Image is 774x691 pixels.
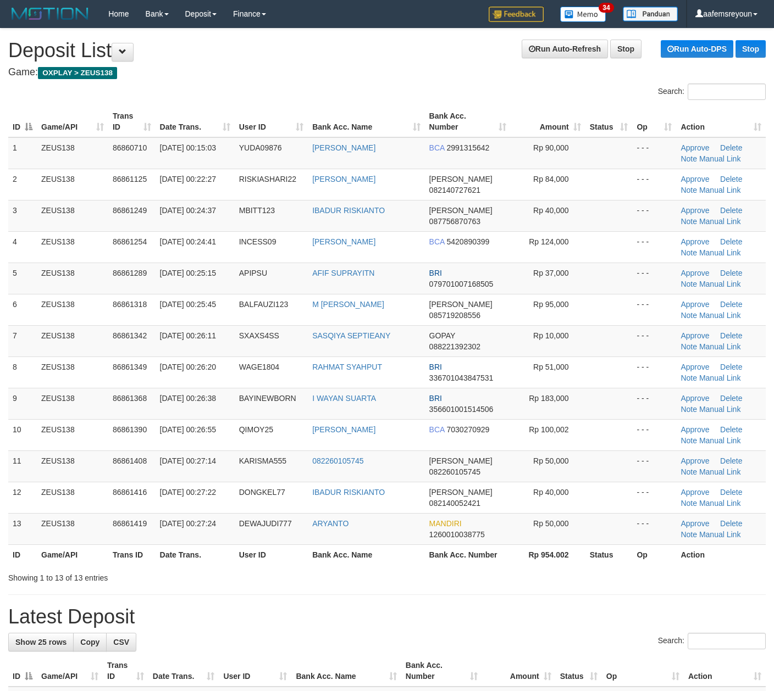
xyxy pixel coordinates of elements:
td: 7 [8,325,37,356]
span: Copy 085719208556 to clipboard [429,311,480,320]
a: Delete [720,143,742,152]
span: Copy 7030270929 to clipboard [447,425,490,434]
td: ZEUS138 [37,513,108,544]
a: [PERSON_NAME] [312,143,375,152]
span: Rp 183,000 [529,394,568,403]
span: Rp 50,000 [533,456,569,465]
img: panduan.png [623,7,678,21]
span: [PERSON_NAME] [429,488,493,497]
span: 86861419 [113,519,147,528]
span: [DATE] 00:15:03 [160,143,216,152]
th: User ID: activate to sort column ascending [219,655,291,687]
a: Delete [720,206,742,215]
th: Amount: activate to sort column ascending [511,106,585,137]
a: M [PERSON_NAME] [312,300,384,309]
a: Note [681,311,697,320]
a: Approve [681,143,709,152]
h1: Deposit List [8,40,766,62]
a: RAHMAT SYAHPUT [312,363,382,371]
td: - - - [632,513,676,544]
img: Feedback.jpg [489,7,544,22]
span: 86861408 [113,456,147,465]
td: ZEUS138 [37,294,108,325]
span: Copy 082260105745 to clipboard [429,467,480,476]
span: 86861249 [113,206,147,215]
th: Op: activate to sort column ascending [632,106,676,137]
span: Copy 079701007168505 to clipboard [429,280,494,288]
td: ZEUS138 [37,419,108,450]
a: Manual Link [699,217,741,226]
a: Note [681,217,697,226]
th: Status [585,544,633,565]
span: SXAXS4SS [239,331,279,340]
span: 86861349 [113,363,147,371]
th: Trans ID [108,544,156,565]
span: 86861342 [113,331,147,340]
span: 86861318 [113,300,147,309]
th: Bank Acc. Name: activate to sort column ascending [291,655,401,687]
span: [DATE] 00:27:14 [160,456,216,465]
span: Copy 088221392302 to clipboard [429,342,480,351]
th: Status: activate to sort column ascending [585,106,633,137]
span: Rp 51,000 [533,363,569,371]
td: - - - [632,137,676,169]
a: Run Auto-Refresh [522,40,608,58]
td: 5 [8,263,37,294]
td: - - - [632,356,676,388]
span: QIMOY25 [239,425,273,434]
td: 10 [8,419,37,450]
a: Delete [720,363,742,371]
a: Stop [610,40,642,58]
a: Note [681,342,697,351]
span: Rp 100,002 [529,425,568,434]
th: ID: activate to sort column descending [8,106,37,137]
span: APIPSU [239,269,267,277]
a: Delete [720,269,742,277]
span: Rp 10,000 [533,331,569,340]
label: Search: [658,83,766,100]
span: [DATE] 00:24:37 [160,206,216,215]
a: Manual Link [699,436,741,445]
td: 13 [8,513,37,544]
th: Trans ID: activate to sort column ascending [103,655,148,687]
td: ZEUS138 [37,450,108,482]
span: 86861254 [113,237,147,246]
th: Bank Acc. Number [425,544,511,565]
a: [PERSON_NAME] [312,425,375,434]
a: SASQIYA SEPTIEANY [312,331,390,340]
th: Date Trans. [156,544,235,565]
a: Manual Link [699,186,741,194]
th: Status: activate to sort column ascending [556,655,602,687]
span: KARISMA555 [239,456,286,465]
td: - - - [632,482,676,513]
a: [PERSON_NAME] [312,237,375,246]
span: [DATE] 00:26:55 [160,425,216,434]
th: Date Trans.: activate to sort column ascending [148,655,219,687]
h4: Game: [8,67,766,78]
a: Note [681,436,697,445]
span: [PERSON_NAME] [429,300,493,309]
span: BAYINEWBORN [239,394,296,403]
a: Manual Link [699,530,741,539]
a: Approve [681,269,709,277]
a: Note [681,467,697,476]
a: Approve [681,519,709,528]
a: I WAYAN SUARTA [312,394,376,403]
a: Manual Link [699,499,741,508]
span: CSV [113,638,129,647]
span: [DATE] 00:27:22 [160,488,216,497]
th: Game/API: activate to sort column ascending [37,655,103,687]
span: [DATE] 00:26:38 [160,394,216,403]
a: Approve [681,175,709,183]
span: BCA [429,143,445,152]
span: Show 25 rows [15,638,67,647]
th: ID [8,544,37,565]
span: BRI [429,363,442,371]
th: Bank Acc. Name [308,544,424,565]
span: 86860710 [113,143,147,152]
a: 082260105745 [312,456,363,465]
th: User ID [235,544,308,565]
td: ZEUS138 [37,200,108,231]
td: 3 [8,200,37,231]
td: - - - [632,263,676,294]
